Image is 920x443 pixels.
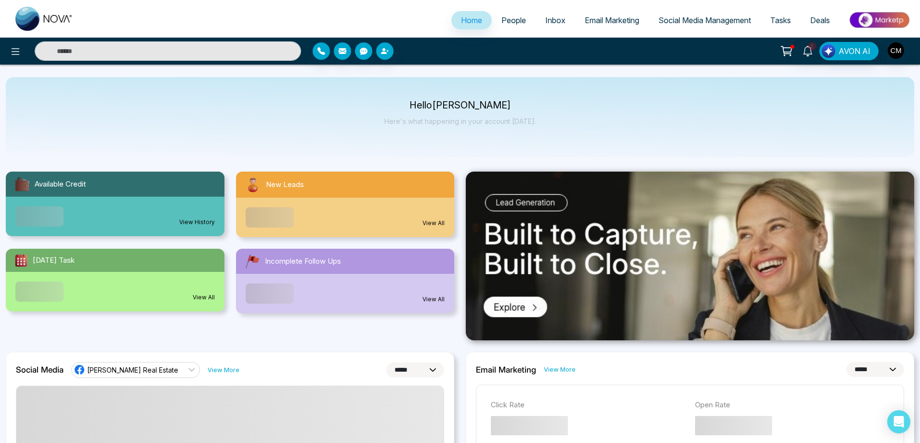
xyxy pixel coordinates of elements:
p: Hello [PERSON_NAME] [384,101,536,109]
img: . [466,172,914,340]
img: Market-place.gif [844,9,914,31]
a: Deals [801,11,840,29]
span: [PERSON_NAME] Real Estate [87,365,178,375]
a: Inbox [536,11,575,29]
span: Tasks [770,15,791,25]
span: Email Marketing [585,15,639,25]
span: Inbox [545,15,565,25]
a: View More [208,365,239,375]
p: Open Rate [695,400,890,411]
h2: Email Marketing [476,365,536,375]
a: View History [179,218,215,227]
span: Available Credit [35,179,86,190]
button: AVON AI [819,42,879,60]
img: todayTask.svg [13,253,29,268]
img: followUps.svg [244,253,261,270]
a: Tasks [761,11,801,29]
p: Here's what happening in your account [DATE]. [384,117,536,125]
a: Home [451,11,492,29]
span: Social Media Management [658,15,751,25]
img: availableCredit.svg [13,175,31,193]
span: Home [461,15,482,25]
img: Nova CRM Logo [15,7,73,31]
img: newLeads.svg [244,175,262,194]
a: People [492,11,536,29]
img: Lead Flow [822,44,835,58]
span: Deals [810,15,830,25]
img: User Avatar [888,42,904,59]
a: View All [422,219,445,228]
div: Open Intercom Messenger [887,410,910,433]
a: Social Media Management [649,11,761,29]
a: New LeadsView All [230,172,460,237]
a: View More [544,365,576,374]
a: View All [193,293,215,302]
a: Incomplete Follow UpsView All [230,249,460,313]
p: Click Rate [491,400,685,411]
span: AVON AI [839,45,870,57]
span: 2 [808,42,816,51]
a: View All [422,295,445,304]
a: 2 [796,42,819,59]
span: New Leads [266,179,304,190]
h2: Social Media [16,365,64,375]
span: People [501,15,526,25]
span: Incomplete Follow Ups [265,256,341,267]
a: Email Marketing [575,11,649,29]
span: [DATE] Task [33,255,75,266]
